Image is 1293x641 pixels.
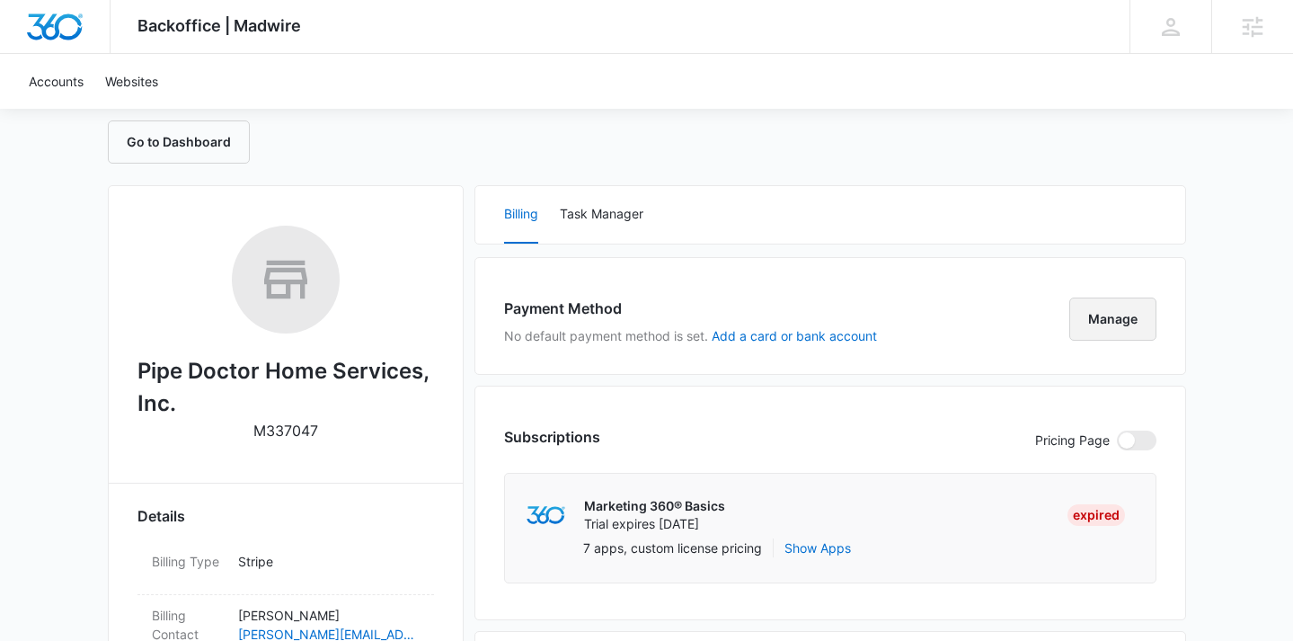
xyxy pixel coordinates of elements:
[784,539,851,557] button: Show Apps
[712,330,877,343] button: Add a card or bank account
[137,505,185,527] span: Details
[1067,504,1125,526] div: Expired
[504,186,538,244] button: Billing
[1035,431,1110,450] p: Pricing Page
[584,515,725,533] p: Trial expires [DATE]
[238,606,420,625] p: [PERSON_NAME]
[584,497,725,515] p: Marketing 360® Basics
[152,552,224,571] dt: Billing Type
[504,426,600,448] h3: Subscriptions
[18,54,94,109] a: Accounts
[137,355,434,420] h2: Pipe Doctor Home Services, Inc.
[1069,298,1156,341] button: Manage
[253,420,318,441] p: M337047
[560,186,643,244] button: Task Manager
[137,541,434,595] div: Billing TypeStripe
[504,326,877,345] p: No default payment method is set.
[94,54,169,109] a: Websites
[238,552,420,571] p: Stripe
[137,16,301,35] span: Backoffice | Madwire
[583,539,762,557] p: 7 apps, custom license pricing
[527,506,565,525] img: marketing360Logo
[108,120,250,164] button: Go to Dashboard
[504,298,877,319] h3: Payment Method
